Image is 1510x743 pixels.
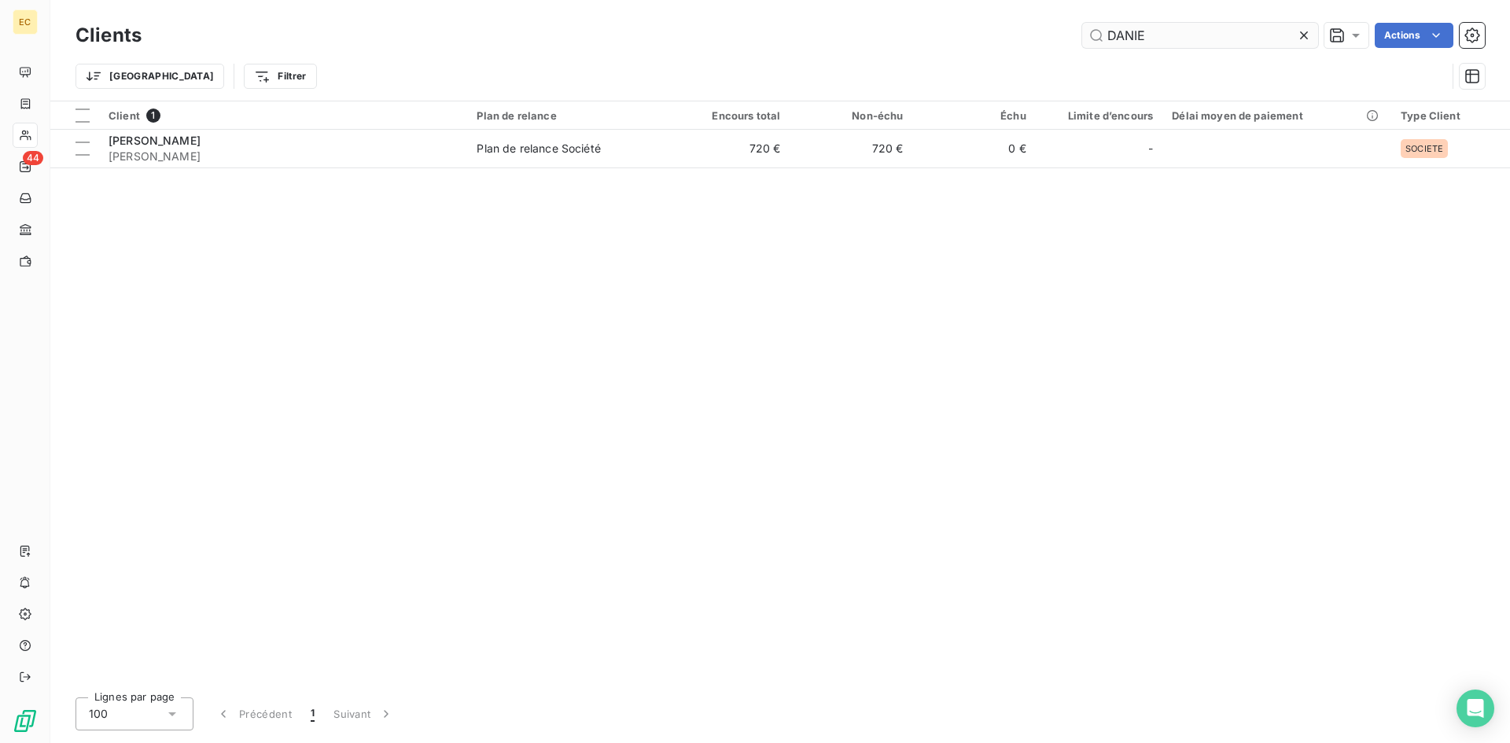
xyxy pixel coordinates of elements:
[311,706,315,722] span: 1
[244,64,316,89] button: Filtrer
[667,130,790,167] td: 720 €
[1148,141,1153,156] span: -
[1375,23,1453,48] button: Actions
[799,109,903,122] div: Non-échu
[1405,144,1443,153] span: SOCIETE
[1457,690,1494,727] div: Open Intercom Messenger
[301,697,324,730] button: 1
[206,697,301,730] button: Précédent
[13,9,38,35] div: EC
[23,151,43,165] span: 44
[75,64,224,89] button: [GEOGRAPHIC_DATA]
[1401,109,1501,122] div: Type Client
[477,109,657,122] div: Plan de relance
[913,130,1036,167] td: 0 €
[109,134,201,147] span: [PERSON_NAME]
[324,697,403,730] button: Suivant
[1045,109,1154,122] div: Limite d’encours
[1172,109,1382,122] div: Délai moyen de paiement
[13,708,38,734] img: Logo LeanPay
[676,109,780,122] div: Encours total
[790,130,912,167] td: 720 €
[109,109,140,122] span: Client
[89,706,108,722] span: 100
[75,21,142,50] h3: Clients
[477,141,600,156] div: Plan de relance Société
[1082,23,1318,48] input: Rechercher
[146,109,160,123] span: 1
[109,149,458,164] span: [PERSON_NAME]
[923,109,1026,122] div: Échu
